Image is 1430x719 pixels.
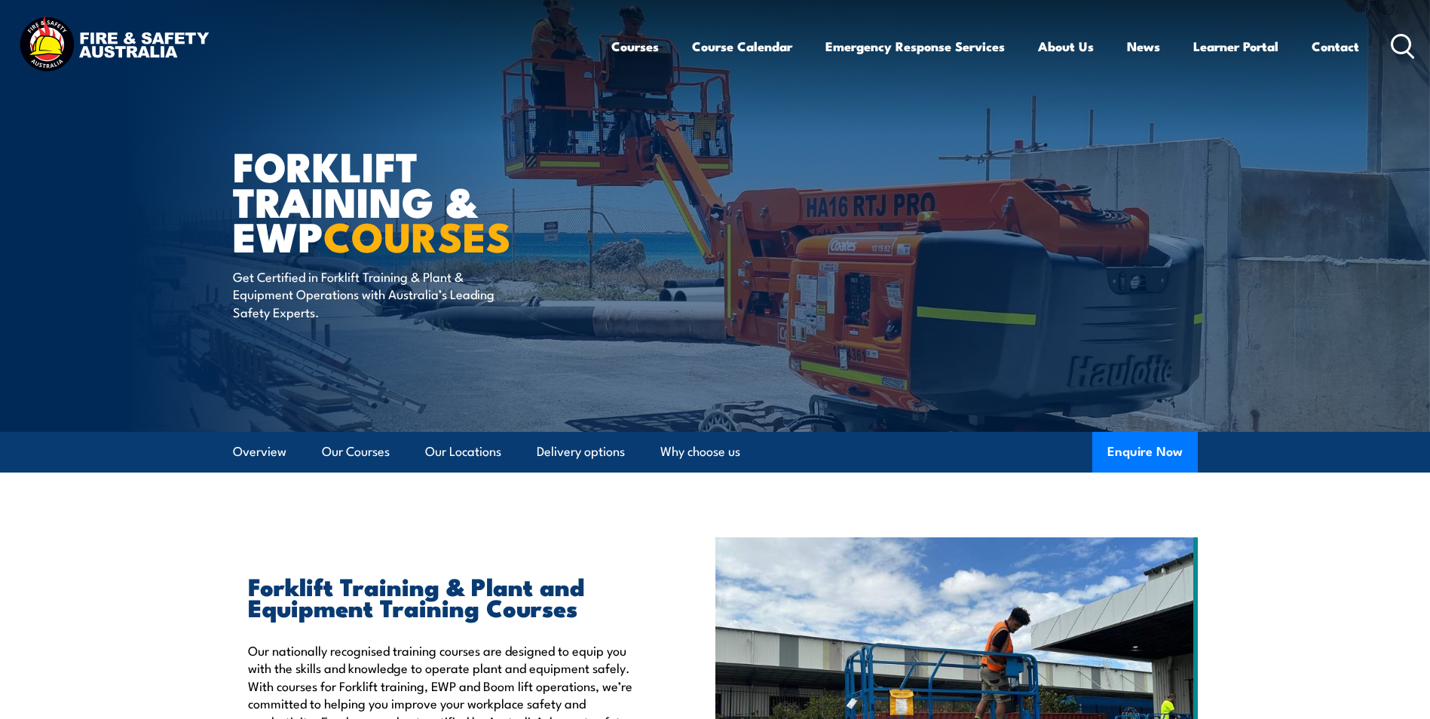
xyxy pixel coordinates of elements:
a: Our Courses [322,432,390,472]
a: Contact [1312,26,1359,66]
a: Why choose us [660,432,740,472]
strong: COURSES [323,203,511,266]
a: Our Locations [425,432,501,472]
p: Get Certified in Forklift Training & Plant & Equipment Operations with Australia’s Leading Safety... [233,268,508,320]
h1: Forklift Training & EWP [233,148,605,253]
a: Emergency Response Services [825,26,1005,66]
h2: Forklift Training & Plant and Equipment Training Courses [248,575,646,617]
a: Overview [233,432,286,472]
a: Learner Portal [1193,26,1278,66]
a: Delivery options [537,432,625,472]
button: Enquire Now [1092,432,1198,473]
a: Courses [611,26,659,66]
a: News [1127,26,1160,66]
a: Course Calendar [692,26,792,66]
a: About Us [1038,26,1094,66]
